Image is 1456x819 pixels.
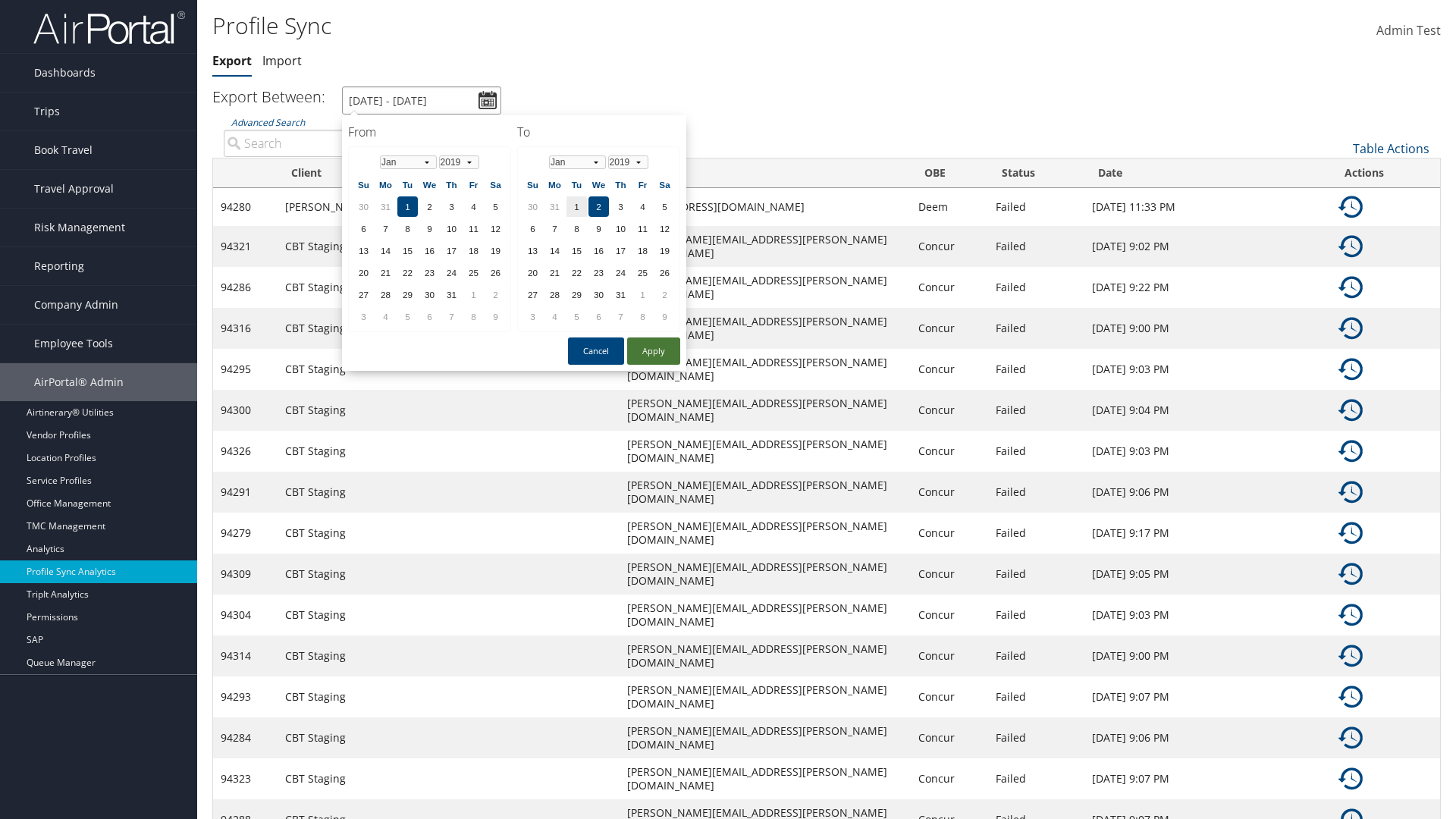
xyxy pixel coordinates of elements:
[588,196,609,217] td: 2
[231,116,305,129] a: Advanced Search
[522,240,543,261] td: 13
[566,306,587,327] td: 5
[1084,308,1331,349] td: [DATE] 9:00 PM
[397,218,418,239] td: 8
[911,188,988,226] td: Deem
[213,554,278,595] td: 94309
[566,262,587,283] td: 22
[1084,226,1331,267] td: [DATE] 9:02 PM
[419,284,440,305] td: 30
[911,513,988,554] td: Concur
[213,635,278,676] td: 94314
[610,284,631,305] td: 31
[278,188,620,226] td: [PERSON_NAME] Business Travel
[566,196,587,217] td: 1
[375,306,396,327] td: 4
[566,174,587,195] th: Tu
[463,306,484,327] td: 8
[988,513,1085,554] td: Failed
[1084,595,1331,635] td: [DATE] 9:03 PM
[34,131,93,169] span: Book Travel
[988,158,1085,188] th: Status: activate to sort column ascending
[911,158,988,188] th: OBE: activate to sort column ascending
[485,196,506,217] td: 5
[441,262,462,283] td: 24
[988,308,1085,349] td: Failed
[627,337,680,365] button: Apply
[620,758,911,799] td: [PERSON_NAME][EMAIL_ADDRESS][PERSON_NAME][DOMAIN_NAME]
[620,472,911,513] td: [PERSON_NAME][EMAIL_ADDRESS][PERSON_NAME][DOMAIN_NAME]
[213,267,278,308] td: 94286
[1338,195,1363,219] img: ta-history.png
[911,717,988,758] td: Concur
[1338,562,1363,586] img: ta-history.png
[353,196,374,217] td: 30
[397,284,418,305] td: 29
[278,267,620,308] td: CBT Staging
[620,188,911,226] td: [EMAIL_ADDRESS][DOMAIN_NAME]
[441,284,462,305] td: 31
[353,306,374,327] td: 3
[213,431,278,472] td: 94326
[1338,521,1363,545] img: ta-history.png
[33,10,185,45] img: airportal-logo.png
[1084,758,1331,799] td: [DATE] 9:07 PM
[1376,8,1441,55] a: Admin Test
[911,758,988,799] td: Concur
[485,306,506,327] td: 9
[1084,676,1331,717] td: [DATE] 9:07 PM
[441,174,462,195] th: Th
[610,262,631,283] td: 24
[1338,316,1363,340] img: ta-history.png
[224,130,508,157] input: Advanced Search
[1338,648,1363,662] a: Details
[213,226,278,267] td: 94321
[588,240,609,261] td: 16
[1338,525,1363,539] a: Details
[1084,188,1331,226] td: [DATE] 11:33 PM
[463,218,484,239] td: 11
[213,595,278,635] td: 94304
[34,286,118,324] span: Company Admin
[441,196,462,217] td: 3
[375,262,396,283] td: 21
[568,337,624,365] button: Cancel
[911,226,988,267] td: Concur
[911,390,988,431] td: Concur
[566,240,587,261] td: 15
[544,218,565,239] td: 7
[213,676,278,717] td: 94293
[1084,267,1331,308] td: [DATE] 9:22 PM
[620,349,911,390] td: [PERSON_NAME][EMAIL_ADDRESS][PERSON_NAME][DOMAIN_NAME]
[632,196,653,217] td: 4
[522,174,543,195] th: Su
[522,306,543,327] td: 3
[988,349,1085,390] td: Failed
[441,240,462,261] td: 17
[1084,472,1331,513] td: [DATE] 9:06 PM
[419,174,440,195] th: We
[1338,685,1363,709] img: ta-history.png
[620,308,911,349] td: [PERSON_NAME][EMAIL_ADDRESS][PERSON_NAME][DOMAIN_NAME]
[34,325,113,362] span: Employee Tools
[397,306,418,327] td: 5
[1338,357,1363,381] img: ta-history.png
[463,262,484,283] td: 25
[988,431,1085,472] td: Failed
[1338,439,1363,463] img: ta-history.png
[588,306,609,327] td: 6
[419,196,440,217] td: 2
[632,306,653,327] td: 8
[1338,566,1363,580] a: Details
[1338,443,1363,457] a: Details
[1338,644,1363,668] img: ta-history.png
[988,758,1085,799] td: Failed
[278,513,620,554] td: CBT Staging
[1338,402,1363,416] a: Details
[988,267,1085,308] td: Failed
[34,54,96,92] span: Dashboards
[485,284,506,305] td: 2
[397,196,418,217] td: 1
[522,218,543,239] td: 6
[1353,140,1429,157] a: Table Actions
